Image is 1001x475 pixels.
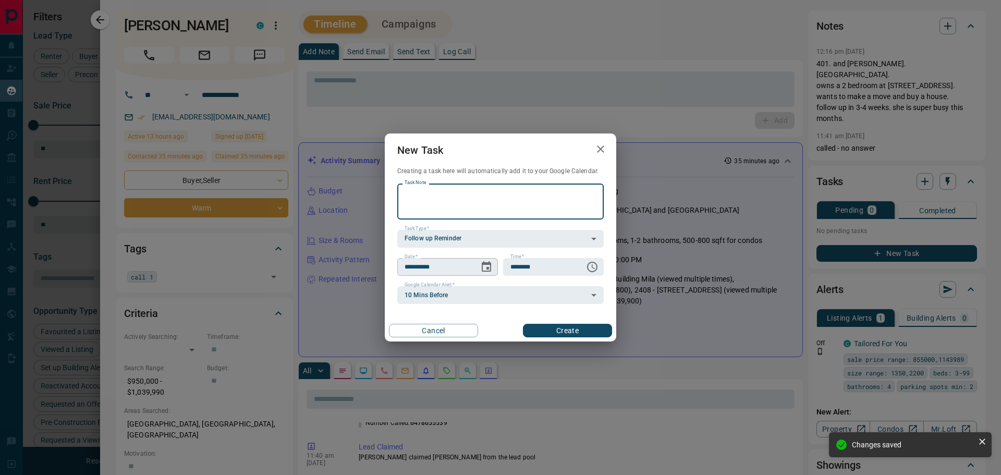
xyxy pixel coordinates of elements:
div: 10 Mins Before [397,286,604,304]
label: Time [510,253,524,260]
button: Cancel [389,324,478,337]
label: Task Note [405,179,426,186]
label: Task Type [405,225,429,232]
label: Date [405,253,418,260]
h2: New Task [385,133,456,167]
button: Choose time, selected time is 6:00 AM [582,257,603,277]
label: Google Calendar Alert [405,282,455,288]
div: Follow up Reminder [397,230,604,248]
p: Creating a task here will automatically add it to your Google Calendar. [397,167,604,176]
button: Choose date, selected date is Oct 16, 2025 [476,257,497,277]
div: Changes saved [852,441,974,449]
button: Create [523,324,612,337]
